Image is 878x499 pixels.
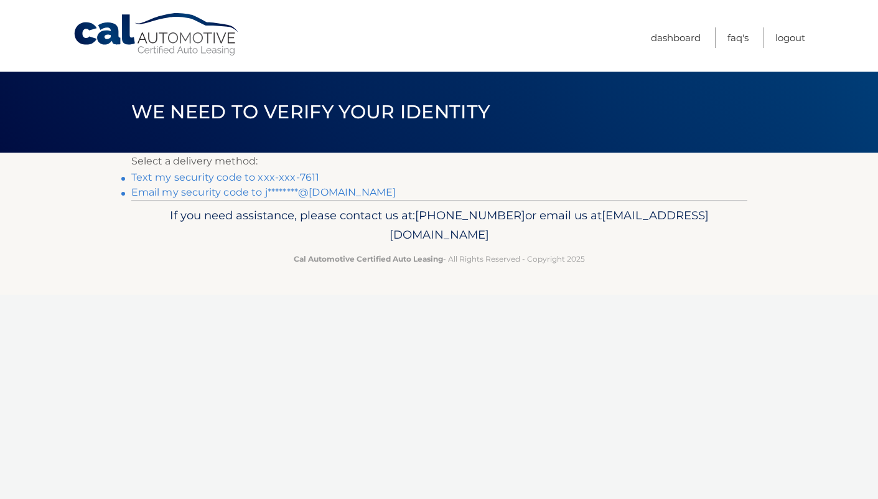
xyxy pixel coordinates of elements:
a: Text my security code to xxx-xxx-7611 [131,171,320,183]
p: - All Rights Reserved - Copyright 2025 [139,252,739,265]
p: If you need assistance, please contact us at: or email us at [139,206,739,245]
a: Email my security code to j********@[DOMAIN_NAME] [131,186,396,198]
a: Cal Automotive [73,12,241,57]
strong: Cal Automotive Certified Auto Leasing [294,254,443,264]
a: FAQ's [727,27,749,48]
span: We need to verify your identity [131,100,490,123]
a: Dashboard [651,27,701,48]
p: Select a delivery method: [131,153,747,170]
a: Logout [775,27,805,48]
span: [PHONE_NUMBER] [415,208,525,222]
